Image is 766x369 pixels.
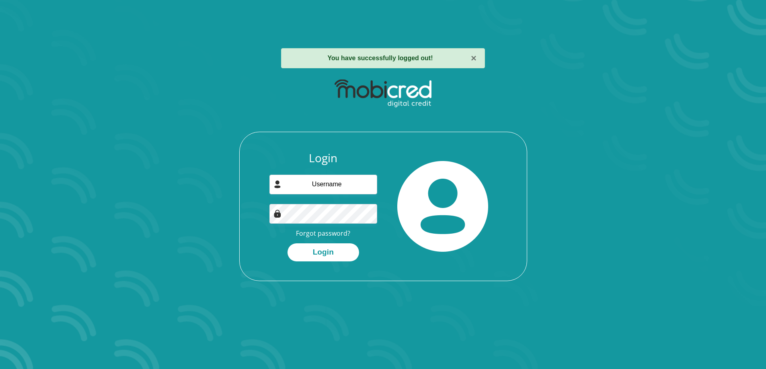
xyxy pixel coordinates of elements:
[471,53,476,63] button: ×
[296,229,350,238] a: Forgot password?
[273,210,281,218] img: Image
[269,151,377,165] h3: Login
[335,80,431,108] img: mobicred logo
[328,55,433,61] strong: You have successfully logged out!
[269,175,377,194] input: Username
[273,180,281,188] img: user-icon image
[288,243,359,261] button: Login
